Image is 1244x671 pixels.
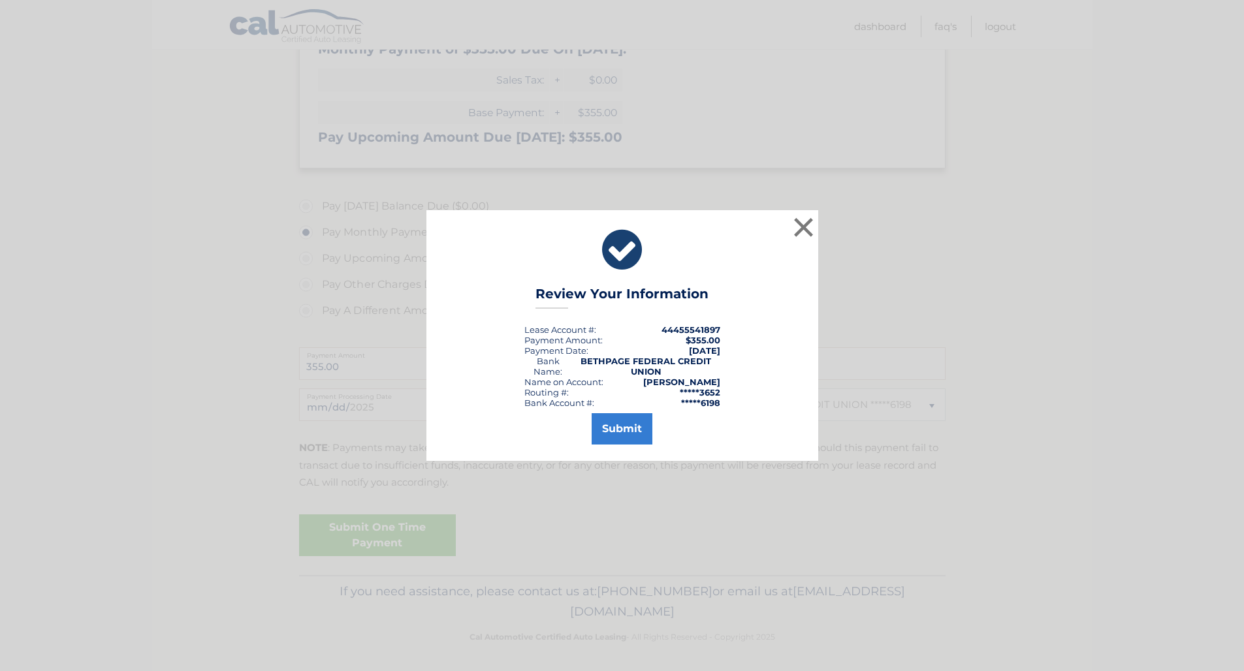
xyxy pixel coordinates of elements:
div: Lease Account #: [524,324,596,335]
span: $355.00 [686,335,720,345]
div: Name on Account: [524,377,603,387]
div: Routing #: [524,387,569,398]
div: Bank Name: [524,356,573,377]
span: [DATE] [689,345,720,356]
button: × [791,214,817,240]
div: : [524,345,588,356]
div: Payment Amount: [524,335,603,345]
strong: 44455541897 [662,324,720,335]
strong: BETHPAGE FEDERAL CREDIT UNION [581,356,711,377]
button: Submit [592,413,652,445]
strong: [PERSON_NAME] [643,377,720,387]
span: Payment Date [524,345,586,356]
h3: Review Your Information [535,286,709,309]
div: Bank Account #: [524,398,594,408]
